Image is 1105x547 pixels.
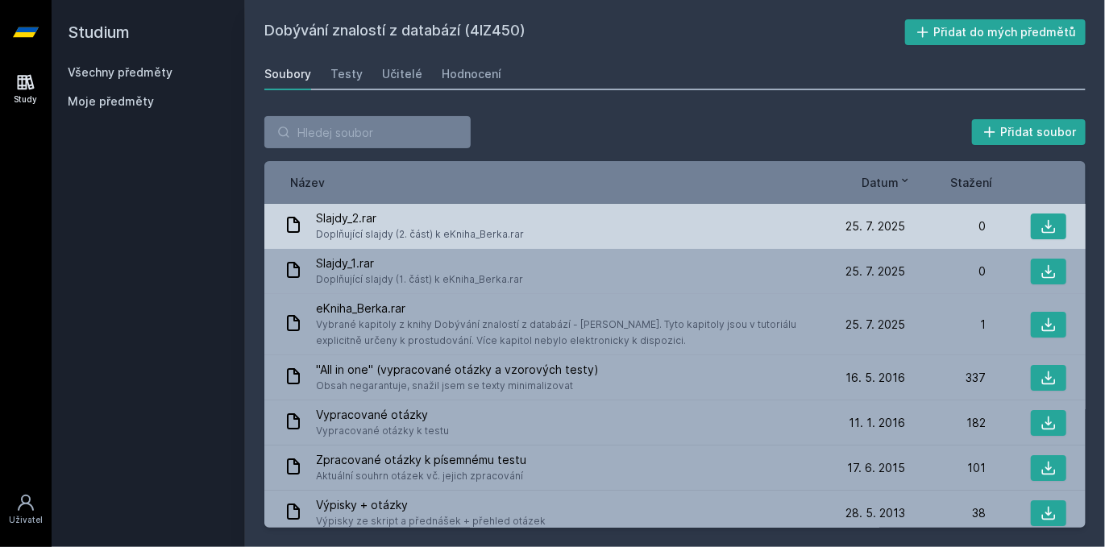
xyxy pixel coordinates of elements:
div: Soubory [264,66,311,82]
span: "All in one" (vypracované otázky a vzorových testy) [316,362,599,378]
div: Uživatel [9,514,43,526]
div: 0 [905,263,986,280]
span: 25. 7. 2025 [845,317,905,333]
span: eKniha_Berka.rar [316,300,818,317]
button: Přidat do mých předmětů [905,19,1086,45]
span: 28. 5. 2013 [845,505,905,521]
span: 25. 7. 2025 [845,263,905,280]
span: Aktuální souhrn otázek vč. jejich zpracování [316,468,526,484]
a: Všechny předměty [68,65,172,79]
input: Hledej soubor [264,116,471,148]
div: Hodnocení [442,66,501,82]
button: Datum [862,174,912,191]
a: Study [3,64,48,114]
div: 337 [905,370,986,386]
span: Doplňující slajdy (2. část) k eKniha_Berka.rar [316,226,524,242]
div: Study [15,93,38,106]
span: Doplňující slajdy (1. část) k eKniha_Berka.rar [316,271,523,288]
div: 38 [905,505,986,521]
span: Výpisky + otázky [316,497,546,513]
span: Slajdy_1.rar [316,255,523,271]
div: 0 [905,218,986,234]
button: Název [290,174,325,191]
a: Testy [330,58,363,90]
div: 101 [905,460,986,476]
a: Uživatel [3,485,48,534]
div: 1 [905,317,986,333]
span: Zpracované otázky k písemnému testu [316,452,526,468]
a: Učitelé [382,58,422,90]
span: 17. 6. 2015 [847,460,905,476]
button: Stažení [950,174,992,191]
button: Přidat soubor [972,119,1086,145]
h2: Dobývání znalostí z databází (4IZ450) [264,19,905,45]
span: Výpisky ze skript a přednášek + přehled otázek [316,513,546,529]
span: Vypracované otázky [316,407,449,423]
span: Vybrané kapitoly z knihy Dobývání znalostí z databází - [PERSON_NAME]. Tyto kapitoly jsou v tutor... [316,317,818,349]
div: 182 [905,415,986,431]
span: Datum [862,174,899,191]
a: Soubory [264,58,311,90]
div: Učitelé [382,66,422,82]
span: Moje předměty [68,93,154,110]
span: 25. 7. 2025 [845,218,905,234]
span: 16. 5. 2016 [845,370,905,386]
span: Obsah negarantuje, snažil jsem se texty minimalizovat [316,378,599,394]
div: Testy [330,66,363,82]
a: Hodnocení [442,58,501,90]
span: 11. 1. 2016 [849,415,905,431]
span: Slajdy_2.rar [316,210,524,226]
span: Vypracované otázky k testu [316,423,449,439]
